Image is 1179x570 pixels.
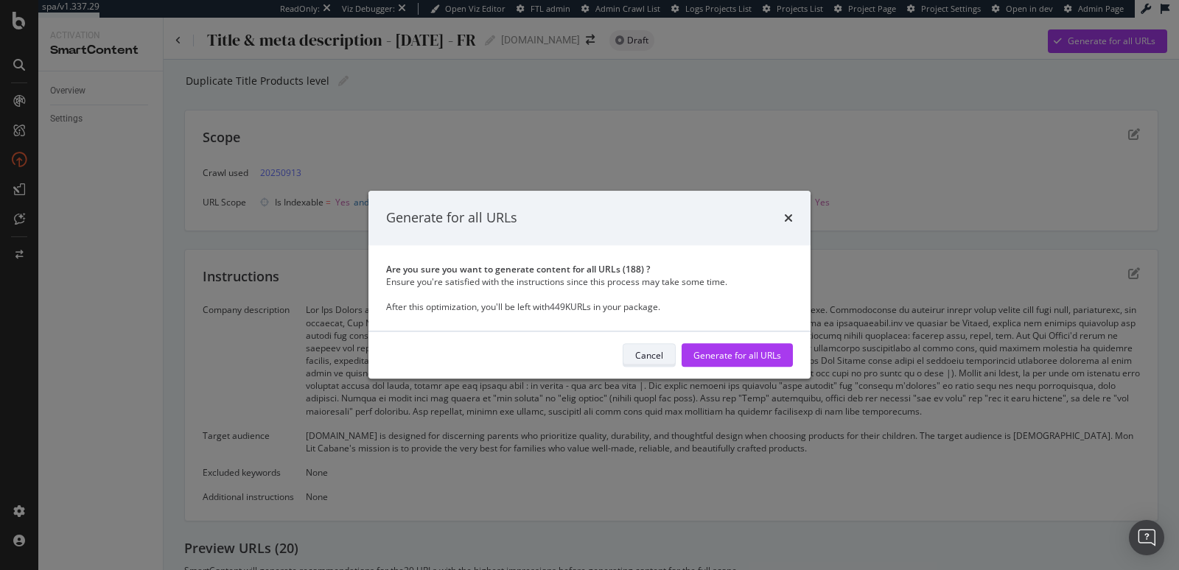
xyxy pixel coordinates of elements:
div: Ensure you're satisfied with the instructions since this process may take some time. [386,275,793,288]
div: Cancel [635,349,663,362]
div: Generate for all URLs [386,208,517,228]
div: modal [368,191,811,379]
div: After this optimization, you'll be left with 449K URLs in your package. [386,300,793,313]
button: Generate for all URLs [682,344,793,367]
button: Cancel [623,344,676,367]
div: Generate for all URLs [693,349,781,362]
div: Open Intercom Messenger [1129,520,1164,555]
div: Are you sure you want to generate content for all URLs ( 188 ) ? [386,263,793,275]
div: times [784,208,793,228]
